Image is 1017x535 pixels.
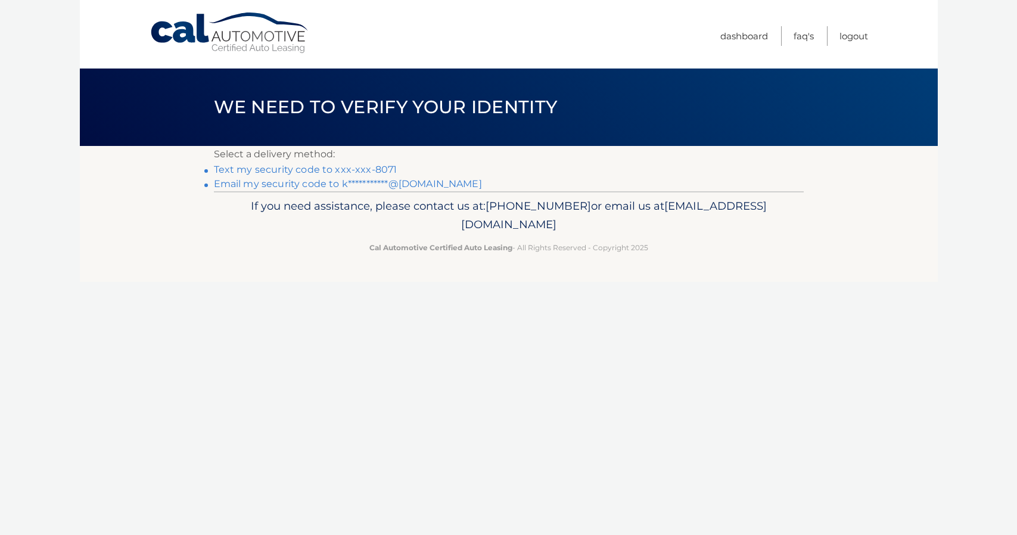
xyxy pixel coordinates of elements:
[222,197,796,235] p: If you need assistance, please contact us at: or email us at
[720,26,768,46] a: Dashboard
[214,146,804,163] p: Select a delivery method:
[486,199,591,213] span: [PHONE_NUMBER]
[150,12,310,54] a: Cal Automotive
[369,243,512,252] strong: Cal Automotive Certified Auto Leasing
[214,96,558,118] span: We need to verify your identity
[214,164,397,175] a: Text my security code to xxx-xxx-8071
[222,241,796,254] p: - All Rights Reserved - Copyright 2025
[794,26,814,46] a: FAQ's
[839,26,868,46] a: Logout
